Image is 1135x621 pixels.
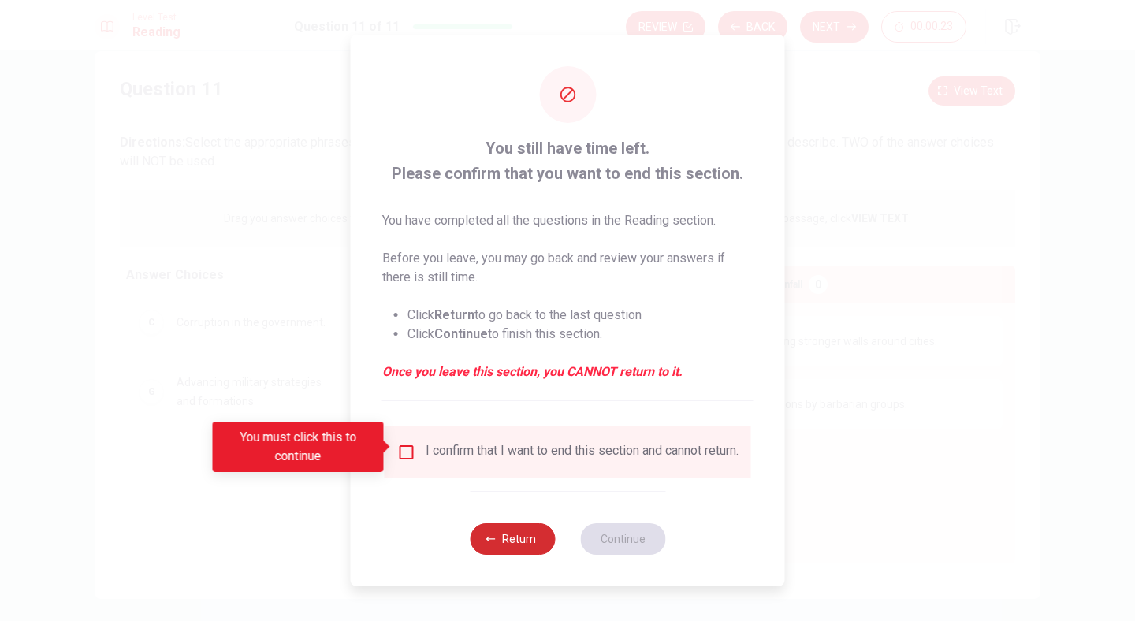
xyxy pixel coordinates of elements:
button: Return [470,523,555,555]
button: Continue [580,523,665,555]
div: I confirm that I want to end this section and cannot return. [426,443,739,462]
li: Click to go back to the last question [407,306,754,325]
span: You must click this to continue [397,443,416,462]
li: Click to finish this section. [407,325,754,344]
div: You must click this to continue [213,422,384,472]
em: Once you leave this section, you CANNOT return to it. [382,363,754,381]
p: You have completed all the questions in the Reading section. [382,211,754,230]
p: Before you leave, you may go back and review your answers if there is still time. [382,249,754,287]
strong: Return [434,307,474,322]
span: You still have time left. Please confirm that you want to end this section. [382,136,754,186]
strong: Continue [434,326,488,341]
